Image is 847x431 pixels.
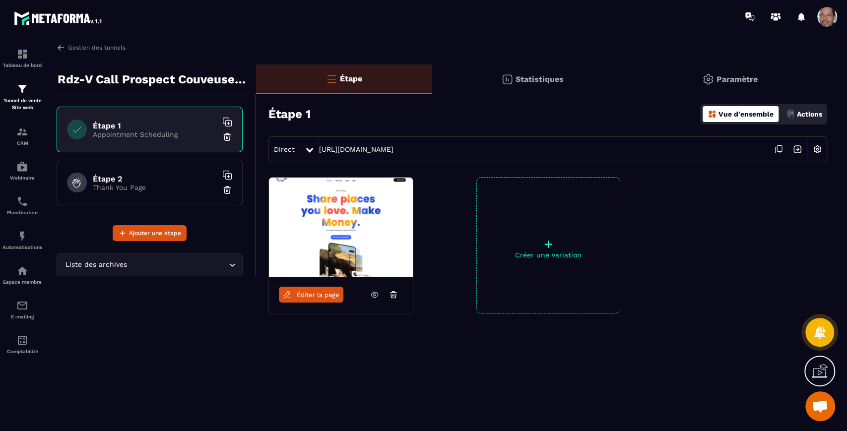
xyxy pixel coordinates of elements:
img: trash [222,185,232,195]
a: Éditer la page [279,287,343,303]
img: accountant [16,334,28,346]
span: Ajouter une étape [129,228,181,238]
img: actions.d6e523a2.png [786,110,795,119]
a: accountantaccountantComptabilité [2,327,42,362]
a: formationformationTableau de bord [2,41,42,75]
p: Vue d'ensemble [718,110,774,118]
img: arrow [57,43,65,52]
p: Automatisations [2,245,42,250]
span: Éditer la page [297,291,339,299]
img: logo [14,9,103,27]
img: scheduler [16,195,28,207]
img: setting-w.858f3a88.svg [808,140,827,159]
img: arrow-next.bcc2205e.svg [788,140,807,159]
p: Rdz-V Call Prospect Couveuse Interface 83 [58,69,249,89]
img: image [269,178,413,277]
p: Espace membre [2,279,42,285]
p: Paramètre [717,74,758,84]
img: bars-o.4a397970.svg [326,73,337,85]
p: + [477,237,620,251]
p: Actions [797,110,822,118]
img: email [16,300,28,311]
p: E-mailing [2,314,42,319]
h6: Étape 2 [93,174,217,184]
a: automationsautomationsWebinaire [2,153,42,188]
p: Thank You Page [93,184,217,191]
div: Search for option [57,253,243,276]
p: Appointment Scheduling [93,130,217,138]
p: Planificateur [2,210,42,215]
a: automationsautomationsEspace membre [2,257,42,292]
p: Comptabilité [2,349,42,354]
input: Search for option [129,259,226,270]
button: Ajouter une étape [113,225,187,241]
span: Liste des archives [63,259,129,270]
p: Tunnel de vente Site web [2,97,42,111]
p: Statistiques [516,74,564,84]
img: formation [16,83,28,95]
img: dashboard-orange.40269519.svg [708,110,717,119]
img: formation [16,48,28,60]
a: emailemailE-mailing [2,292,42,327]
a: Ouvrir le chat [805,391,835,421]
img: trash [222,132,232,142]
img: automations [16,230,28,242]
img: formation [16,126,28,138]
p: Webinaire [2,175,42,181]
p: Étape [340,74,362,83]
img: automations [16,161,28,173]
a: formationformationTunnel de vente Site web [2,75,42,119]
a: [URL][DOMAIN_NAME] [319,145,393,153]
p: CRM [2,140,42,146]
a: schedulerschedulerPlanificateur [2,188,42,223]
p: Créer une variation [477,251,620,259]
img: automations [16,265,28,277]
span: Direct [274,145,295,153]
h6: Étape 1 [93,121,217,130]
img: setting-gr.5f69749f.svg [702,73,714,85]
p: Tableau de bord [2,62,42,68]
a: Gestion des tunnels [57,43,126,52]
img: stats.20deebd0.svg [501,73,513,85]
a: formationformationCRM [2,119,42,153]
a: automationsautomationsAutomatisations [2,223,42,257]
h3: Étape 1 [268,107,311,121]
